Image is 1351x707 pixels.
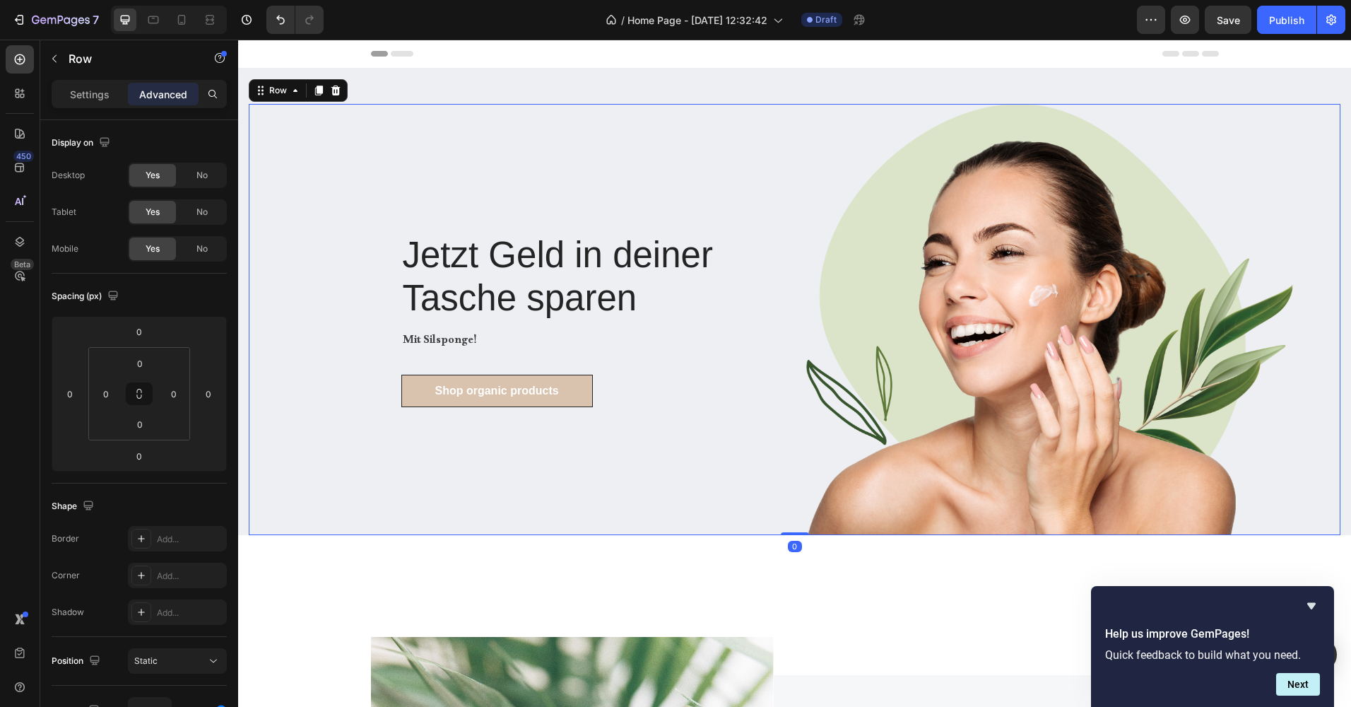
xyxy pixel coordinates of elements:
div: Row [28,45,52,57]
span: Yes [146,243,160,255]
input: 0px [163,383,184,404]
span: Yes [146,169,160,182]
div: Help us improve GemPages! [1105,597,1320,696]
button: 7 [6,6,105,34]
button: Hide survey [1303,597,1320,614]
p: Row [69,50,189,67]
p: Advanced [139,87,187,102]
input: 0 [125,321,153,342]
div: Beta [11,259,34,270]
div: Desktop [52,169,85,182]
div: Mobile [52,243,78,255]
div: Tablet [52,206,76,218]
p: 7 [93,11,99,28]
span: / [621,13,625,28]
span: No [196,243,208,255]
div: Corner [52,569,80,582]
div: Add... [157,533,223,546]
input: 0 [125,445,153,467]
iframe: Design area [238,40,1351,707]
div: Publish [1269,13,1304,28]
p: Settings [70,87,110,102]
button: Publish [1257,6,1316,34]
span: Draft [815,13,837,26]
div: 450 [13,151,34,162]
span: Home Page - [DATE] 12:32:42 [627,13,767,28]
div: Add... [157,570,223,583]
input: 0 [59,383,81,404]
p: Quick feedback to build what you need. [1105,648,1320,662]
img: Alt Image [557,64,1056,496]
input: 0px [95,383,117,404]
span: No [196,169,208,182]
span: Yes [146,206,160,218]
button: Save [1205,6,1251,34]
span: Save [1217,14,1240,26]
input: 0px [126,414,154,435]
div: Add... [157,607,223,619]
span: No [196,206,208,218]
div: Undo/Redo [266,6,324,34]
div: Border [52,532,79,545]
span: Static [134,655,158,666]
div: Shape [52,497,97,516]
input: 0 [198,383,219,404]
div: Display on [52,134,113,153]
button: Static [128,648,227,674]
button: Next question [1276,673,1320,696]
div: Shadow [52,606,84,619]
div: Spacing (px) [52,287,122,306]
h2: Help us improve GemPages! [1105,626,1320,643]
input: 0px [126,353,154,374]
div: 0 [550,501,564,513]
div: Position [52,652,103,671]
